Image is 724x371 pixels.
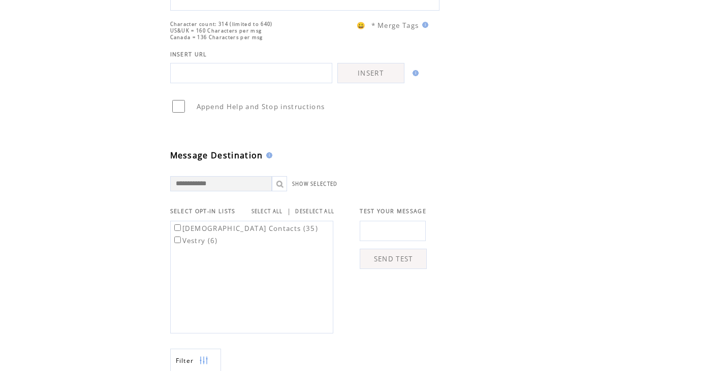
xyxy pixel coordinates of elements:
a: SEND TEST [360,249,427,269]
span: INSERT URL [170,51,207,58]
input: Vestry (6) [174,237,181,243]
span: | [287,207,291,216]
a: SELECT ALL [251,208,283,215]
input: [DEMOGRAPHIC_DATA] Contacts (35) [174,224,181,231]
span: Message Destination [170,150,263,161]
span: 😀 [357,21,366,30]
label: Vestry (6) [172,236,218,245]
a: SHOW SELECTED [292,181,338,187]
img: help.gif [410,70,419,76]
span: Canada = 136 Characters per msg [170,34,263,41]
span: US&UK = 160 Characters per msg [170,27,262,34]
a: DESELECT ALL [295,208,334,215]
img: help.gif [263,152,272,158]
span: SELECT OPT-IN LISTS [170,208,236,215]
span: * Merge Tags [371,21,419,30]
img: help.gif [419,22,428,28]
span: Show filters [176,356,194,365]
label: [DEMOGRAPHIC_DATA] Contacts (35) [172,224,319,233]
span: Character count: 314 (limited to 640) [170,21,273,27]
span: TEST YOUR MESSAGE [360,208,426,215]
a: INSERT [337,63,404,83]
span: Append Help and Stop instructions [197,102,325,111]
